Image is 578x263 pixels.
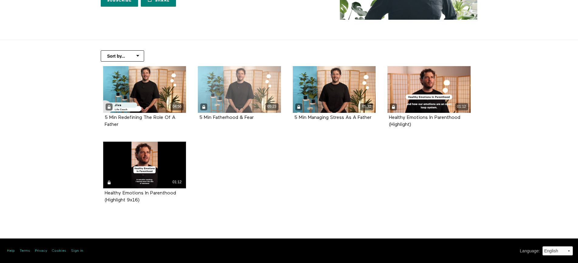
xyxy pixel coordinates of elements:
a: 5 Min Fatherhood & Fear [199,115,254,120]
div: 01:12 [171,179,184,186]
a: Sign in [71,248,83,254]
a: Healthy Emotions In Parenthood (Highlight) [389,115,460,127]
div: 04:56 [171,103,184,110]
a: Healthy Emotions In Parenthood (Highlight) 01:12 [387,66,471,113]
a: Cookies [52,248,66,254]
div: 01:12 [455,103,468,110]
a: Help [7,248,15,254]
label: Language : [520,248,540,254]
a: Healthy Emotions In Parenthood (Highlight 9x16) [105,191,176,202]
a: Healthy Emotions In Parenthood (Highlight 9x16) 01:12 [103,142,186,188]
div: 05:23 [265,103,279,110]
a: 5 Min Redefining The Role Of A Father 04:56 [103,66,186,113]
a: 5 Min Redefining The Role Of A Father [105,115,175,127]
a: Terms [20,248,30,254]
a: 5 Min Fatherhood & Fear 05:23 [198,66,281,113]
strong: Healthy Emotions In Parenthood (Highlight 9x16) [105,191,176,203]
a: Privacy [35,248,47,254]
